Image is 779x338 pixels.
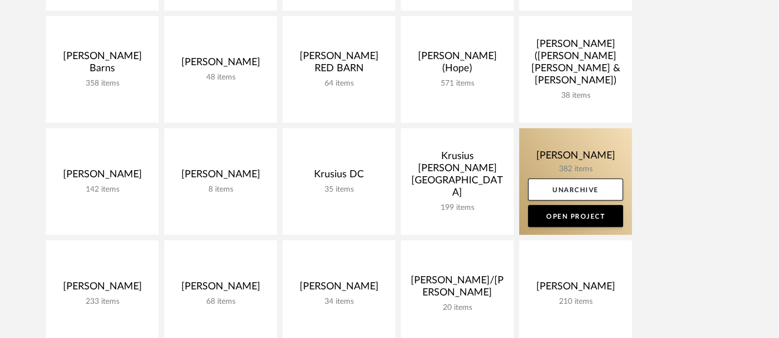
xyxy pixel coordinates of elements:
div: 571 items [410,79,505,88]
div: [PERSON_NAME] [173,281,268,297]
div: 64 items [291,79,386,88]
div: 142 items [55,185,150,194]
div: 20 items [410,303,505,313]
div: 48 items [173,73,268,82]
div: [PERSON_NAME] Barns [55,50,150,79]
div: [PERSON_NAME] [173,168,268,185]
div: [PERSON_NAME] [528,281,623,297]
div: 210 items [528,297,623,307]
div: Krusius [PERSON_NAME][GEOGRAPHIC_DATA] [410,150,505,203]
div: [PERSON_NAME] [55,281,150,297]
div: [PERSON_NAME] [291,281,386,297]
a: Open Project [528,205,623,227]
div: Krusius DC [291,168,386,185]
div: 233 items [55,297,150,307]
div: 35 items [291,185,386,194]
div: 68 items [173,297,268,307]
div: 199 items [410,203,505,213]
div: [PERSON_NAME] (Hope) [410,50,505,79]
div: 34 items [291,297,386,307]
div: 358 items [55,79,150,88]
div: [PERSON_NAME] RED BARN [291,50,386,79]
div: [PERSON_NAME]/[PERSON_NAME] [410,274,505,303]
div: 8 items [173,185,268,194]
a: Unarchive [528,178,623,200]
div: 38 items [528,91,623,101]
div: [PERSON_NAME] ([PERSON_NAME] [PERSON_NAME] & [PERSON_NAME]) [528,38,623,91]
div: [PERSON_NAME] [173,56,268,73]
div: [PERSON_NAME] [55,168,150,185]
